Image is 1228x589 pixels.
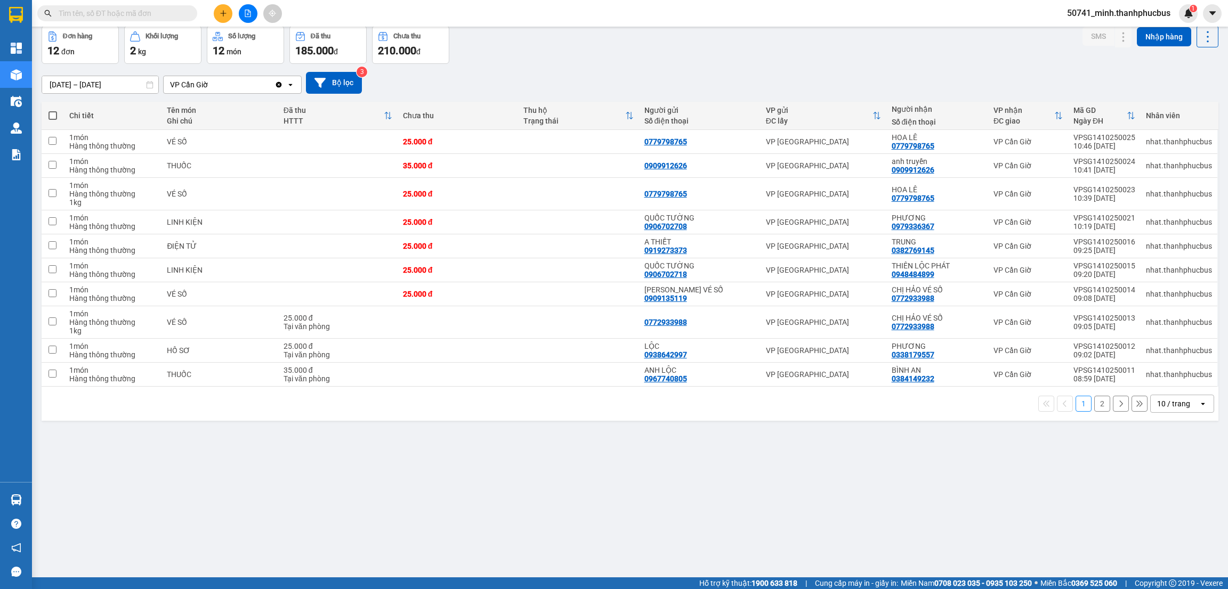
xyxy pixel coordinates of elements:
div: VP Cần Giờ [170,79,208,90]
span: đ [416,47,421,56]
strong: 0708 023 035 - 0935 103 250 [934,579,1032,587]
div: ĐC lấy [766,117,872,125]
div: HOA LÊ [892,185,983,194]
span: món [227,47,241,56]
div: VPSG1410250014 [1073,285,1135,294]
div: 25.000 đ [284,342,392,350]
div: 09:20 [DATE] [1073,270,1135,279]
div: Hàng thông thường [69,318,156,326]
button: Đơn hàng12đơn [42,26,119,64]
div: 0772933988 [644,318,687,326]
div: VP [GEOGRAPHIC_DATA] [766,370,881,379]
div: Chi tiết [69,111,156,120]
div: 0938642997 [644,350,687,359]
div: Số điện thoại [892,118,983,126]
div: VP [GEOGRAPHIC_DATA] [766,161,881,170]
div: VP Cần Giờ [993,218,1063,226]
div: VP [GEOGRAPHIC_DATA] [766,290,881,298]
div: ĐC giao [993,117,1054,125]
div: VP Cần Giờ [993,290,1063,298]
div: nhat.thanhphucbus [1146,190,1212,198]
div: Hàng thông thường [69,246,156,255]
div: QUỐC TƯỜNG [644,261,755,270]
div: Số lượng [228,32,255,40]
div: 25.000 đ [403,137,513,146]
div: VPSG1410250023 [1073,185,1135,194]
div: Hàng thông thường [69,222,156,231]
svg: open [286,80,295,89]
div: 0779798765 [892,194,934,202]
div: VP nhận [993,106,1054,114]
img: dashboard-icon [11,43,22,54]
span: 12 [213,44,224,57]
div: 09:02 [DATE] [1073,350,1135,359]
div: VPSG1410250021 [1073,214,1135,222]
div: 08:59 [DATE] [1073,374,1135,383]
div: Đơn hàng [63,32,92,40]
div: VP [GEOGRAPHIC_DATA] [766,318,881,326]
div: ĐIỆN TỬ [167,242,272,250]
div: 09:08 [DATE] [1073,294,1135,302]
div: 10:39 [DATE] [1073,194,1135,202]
div: HOA LÊ [892,133,983,142]
div: THUỐC [167,370,272,379]
span: Hỗ trợ kỹ thuật: [699,577,797,589]
div: 10 / trang [1157,398,1190,409]
span: search [44,10,52,17]
span: | [1125,577,1127,589]
div: VPSG1410250013 [1073,314,1135,322]
button: Số lượng12món [207,26,284,64]
div: Nhân viên [1146,111,1212,120]
div: BÌNH AN [892,366,983,374]
span: đơn [61,47,75,56]
div: Chưa thu [393,32,421,40]
div: 1 món [69,285,156,294]
div: 0906702718 [644,270,687,279]
button: plus [214,4,232,23]
button: SMS [1082,27,1114,46]
div: Tên món [167,106,272,114]
div: VP Cần Giờ [993,161,1063,170]
svg: Clear value [274,80,283,89]
input: Tìm tên, số ĐT hoặc mã đơn [59,7,184,19]
svg: open [1199,399,1207,408]
div: VPSG1410250024 [1073,157,1135,166]
div: 0772933988 [892,322,934,331]
span: notification [11,543,21,553]
div: 10:41 [DATE] [1073,166,1135,174]
button: Khối lượng2kg [124,26,201,64]
div: 0909135119 [644,294,687,302]
div: 1 món [69,366,156,374]
div: 09:05 [DATE] [1073,322,1135,331]
div: 25.000 đ [403,190,513,198]
div: 1 món [69,214,156,222]
span: aim [269,10,276,17]
div: Hàng thông thường [69,294,156,302]
button: 2 [1094,396,1110,412]
div: 1 món [69,181,156,190]
div: nhat.thanhphucbus [1146,242,1212,250]
div: Hàng thông thường [69,350,156,359]
span: 2 [130,44,136,57]
button: Chưa thu210.000đ [372,26,449,64]
div: 10:19 [DATE] [1073,222,1135,231]
div: 10:46 [DATE] [1073,142,1135,150]
div: VP gửi [766,106,872,114]
sup: 3 [357,67,367,77]
th: Toggle SortBy [518,102,639,130]
div: Ngày ĐH [1073,117,1127,125]
div: Mã GD [1073,106,1127,114]
div: nhat.thanhphucbus [1146,318,1212,326]
div: Trạng thái [523,117,625,125]
div: 1 món [69,309,156,318]
div: Tại văn phòng [284,350,392,359]
div: QUỐC TƯỜNG [644,214,755,222]
th: Toggle SortBy [988,102,1068,130]
div: 1 món [69,261,156,270]
div: THUỐC [167,161,272,170]
span: plus [220,10,227,17]
div: LỘC [644,342,755,350]
span: Cung cấp máy in - giấy in: [815,577,898,589]
div: VPSG1410250012 [1073,342,1135,350]
div: 25.000 đ [403,266,513,274]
